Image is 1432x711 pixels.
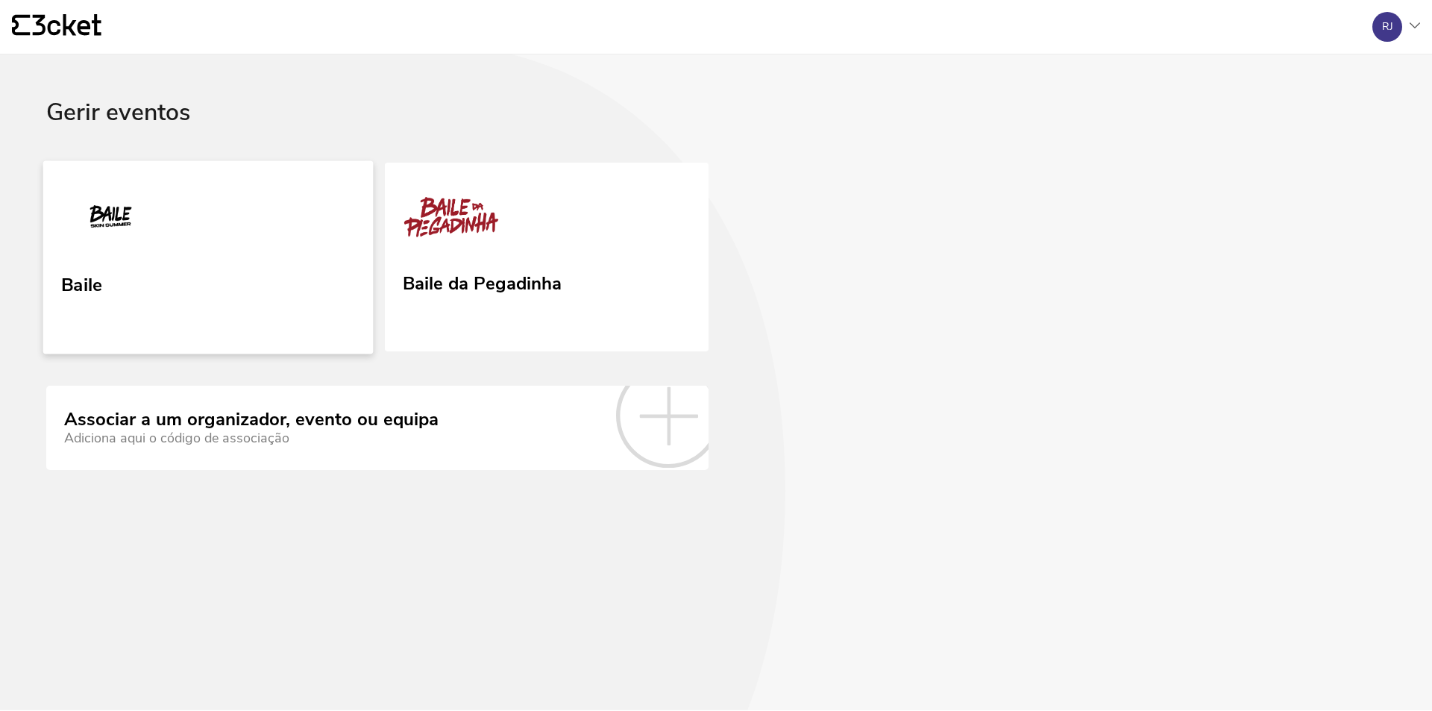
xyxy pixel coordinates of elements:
g: {' '} [12,15,30,36]
img: Baile [61,185,160,254]
div: RJ [1382,21,1393,33]
img: Baile da Pegadinha [403,187,500,254]
div: Baile [61,269,102,295]
a: Baile da Pegadinha Baile da Pegadinha [385,163,709,352]
div: Associar a um organizador, evento ou equipa [64,410,439,430]
a: Associar a um organizador, evento ou equipa Adiciona aqui o código de associação [46,386,709,469]
div: Gerir eventos [46,99,1386,163]
a: Baile Baile [43,160,374,354]
a: {' '} [12,14,101,40]
div: Baile da Pegadinha [403,268,562,295]
div: Adiciona aqui o código de associação [64,430,439,446]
